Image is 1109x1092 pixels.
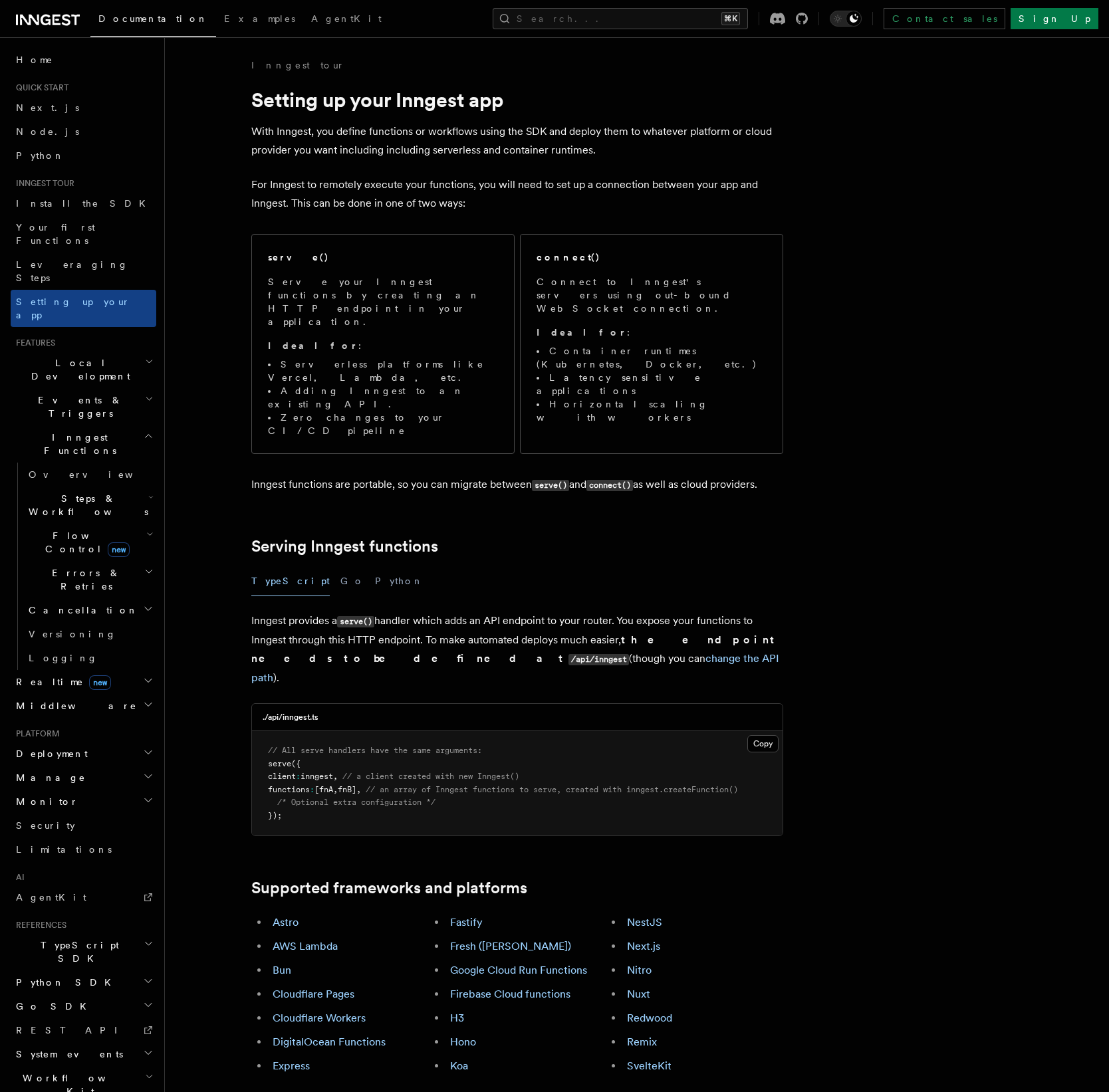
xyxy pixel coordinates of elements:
[537,326,767,339] p: :
[830,11,862,27] button: Toggle dark mode
[11,933,156,970] button: TypeScript SDK
[268,251,329,264] h2: serve()
[16,1025,129,1036] span: REST API
[268,340,358,351] strong: Ideal for
[627,1012,672,1024] a: Redwood
[98,13,208,24] span: Documentation
[11,814,156,837] a: Security
[11,994,156,1018] button: Go SDK
[450,1036,476,1048] a: Hono
[251,58,344,72] a: Inngest tour
[268,746,482,755] span: // All serve handlers have the same arguments:
[11,742,156,766] button: Deployment
[884,8,1005,29] a: Contact sales
[251,611,783,687] p: Inngest provides a handler which adds an API endpoint to your router. You expose your functions t...
[23,603,138,617] span: Cancellation
[11,191,156,215] a: Install the SDK
[11,178,74,189] span: Inngest tour
[537,371,767,397] li: Latency sensitive applications
[11,144,156,167] a: Python
[11,356,145,383] span: Local Development
[721,12,740,25] kbd: ⌘K
[11,885,156,909] a: AgentKit
[29,469,166,480] span: Overview
[450,1059,468,1072] a: Koa
[11,1047,123,1061] span: System events
[251,879,527,897] a: Supported frameworks and platforms
[333,785,338,794] span: ,
[11,431,144,457] span: Inngest Functions
[23,646,156,670] a: Logging
[16,198,154,209] span: Install the SDK
[273,1059,310,1072] a: Express
[537,275,767,315] p: Connect to Inngest's servers using out-bound WebSocket connection.
[537,251,600,264] h2: connect()
[11,976,119,989] span: Python SDK
[311,13,382,24] span: AgentKit
[11,1000,94,1013] span: Go SDK
[11,747,88,760] span: Deployment
[268,411,498,437] li: Zero changes to your CI/CD pipeline
[23,492,148,518] span: Steps & Workflows
[16,259,128,283] span: Leveraging Steps
[342,772,519,781] span: // a client created with new Inngest()
[291,759,301,768] span: ({
[273,988,354,1000] a: Cloudflare Pages
[251,537,438,556] a: Serving Inngest functions
[586,480,633,491] code: connect()
[251,475,783,494] p: Inngest functions are portable, so you can migrate between and as well as cloud providers.
[520,234,783,454] a: connect()Connect to Inngest's servers using out-bound WebSocket connection.Ideal for:Container ru...
[16,296,130,320] span: Setting up your app
[11,790,156,814] button: Monitor
[11,388,156,425] button: Events & Triggers
[273,1012,366,1024] a: Cloudflare Workers
[90,4,216,37] a: Documentation
[16,820,75,831] span: Security
[251,122,783,160] p: With Inngest, you define functions or workflows using the SDK and deploy them to whatever platfor...
[11,393,145,420] span: Events & Triggers
[23,566,144,593] span: Errors & Retries
[747,735,779,752] button: Copy
[216,4,303,36] a: Examples
[268,339,498,352] p: :
[23,598,156,622] button: Cancellation
[11,920,66,930] span: References
[268,811,282,820] span: });
[29,629,116,639] span: Versioning
[11,82,68,93] span: Quick start
[16,892,86,903] span: AgentKit
[268,759,291,768] span: serve
[268,358,498,384] li: Serverless platforms like Vercel, Lambda, etc.
[537,327,627,338] strong: Ideal for
[532,480,569,491] code: serve()
[450,940,571,952] a: Fresh ([PERSON_NAME])
[627,940,660,952] a: Next.js
[108,542,130,557] span: new
[627,916,662,928] a: NestJS
[16,844,112,855] span: Limitations
[450,1012,464,1024] a: H3
[11,970,156,994] button: Python SDK
[23,524,156,561] button: Flow Controlnew
[11,694,156,718] button: Middleware
[301,772,333,781] span: inngest
[11,290,156,327] a: Setting up your app
[375,566,424,596] button: Python
[450,964,587,976] a: Google Cloud Run Functions
[356,785,361,794] span: ,
[11,48,156,72] a: Home
[11,670,156,694] button: Realtimenew
[23,487,156,524] button: Steps & Workflows
[340,566,364,596] button: Go
[11,120,156,144] a: Node.js
[268,785,310,794] span: functions
[277,798,435,807] span: /* Optional extra configuration */
[263,712,318,722] h3: ./api/inngest.ts
[337,616,374,627] code: serve()
[16,126,79,137] span: Node.js
[11,837,156,861] a: Limitations
[251,566,330,596] button: TypeScript
[224,13,295,24] span: Examples
[268,772,296,781] span: client
[568,654,629,665] code: /api/inngest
